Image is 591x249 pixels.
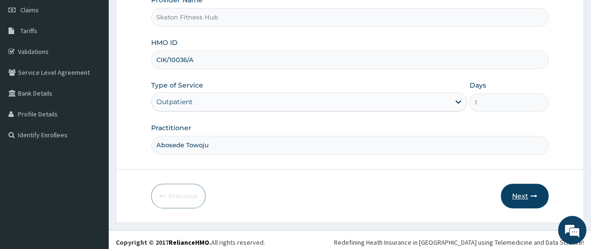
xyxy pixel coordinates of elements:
button: Previous [151,184,206,208]
span: We're online! [55,68,130,164]
label: Practitioner [151,123,191,133]
label: HMO ID [151,38,178,47]
div: Minimize live chat window [155,5,178,27]
label: Type of Service [151,80,203,90]
img: d_794563401_company_1708531726252_794563401 [17,47,38,71]
button: Next [501,184,548,208]
input: Enter Name [151,136,548,154]
div: Redefining Heath Insurance in [GEOGRAPHIC_DATA] using Telemedicine and Data Science! [334,238,584,247]
span: Claims [20,6,39,14]
label: Days [469,80,486,90]
input: Enter HMO ID [151,51,548,69]
strong: Copyright © 2017 . [116,238,211,247]
textarea: Type your message and hit 'Enter' [5,156,180,189]
span: Tariffs [20,27,37,35]
a: RelianceHMO [169,238,209,247]
div: Chat with us now [49,53,159,65]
